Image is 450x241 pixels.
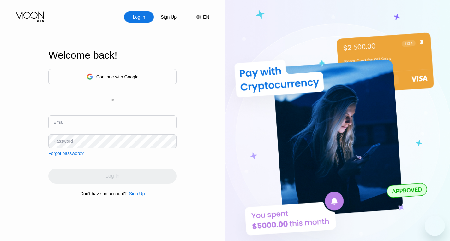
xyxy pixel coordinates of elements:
[53,120,64,125] div: Email
[203,14,209,20] div: EN
[160,14,177,20] div: Sign Up
[48,49,177,61] div: Welcome back!
[127,191,145,196] div: Sign Up
[48,69,177,84] div: Continue with Google
[190,11,209,23] div: EN
[80,191,127,196] div: Don't have an account?
[48,151,84,156] div: Forgot password?
[129,191,145,196] div: Sign Up
[425,216,445,236] iframe: Schaltfläche zum Öffnen des Messaging-Fensters
[132,14,146,20] div: Log In
[154,11,183,23] div: Sign Up
[53,139,73,144] div: Password
[124,11,154,23] div: Log In
[111,98,114,102] div: or
[96,74,139,79] div: Continue with Google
